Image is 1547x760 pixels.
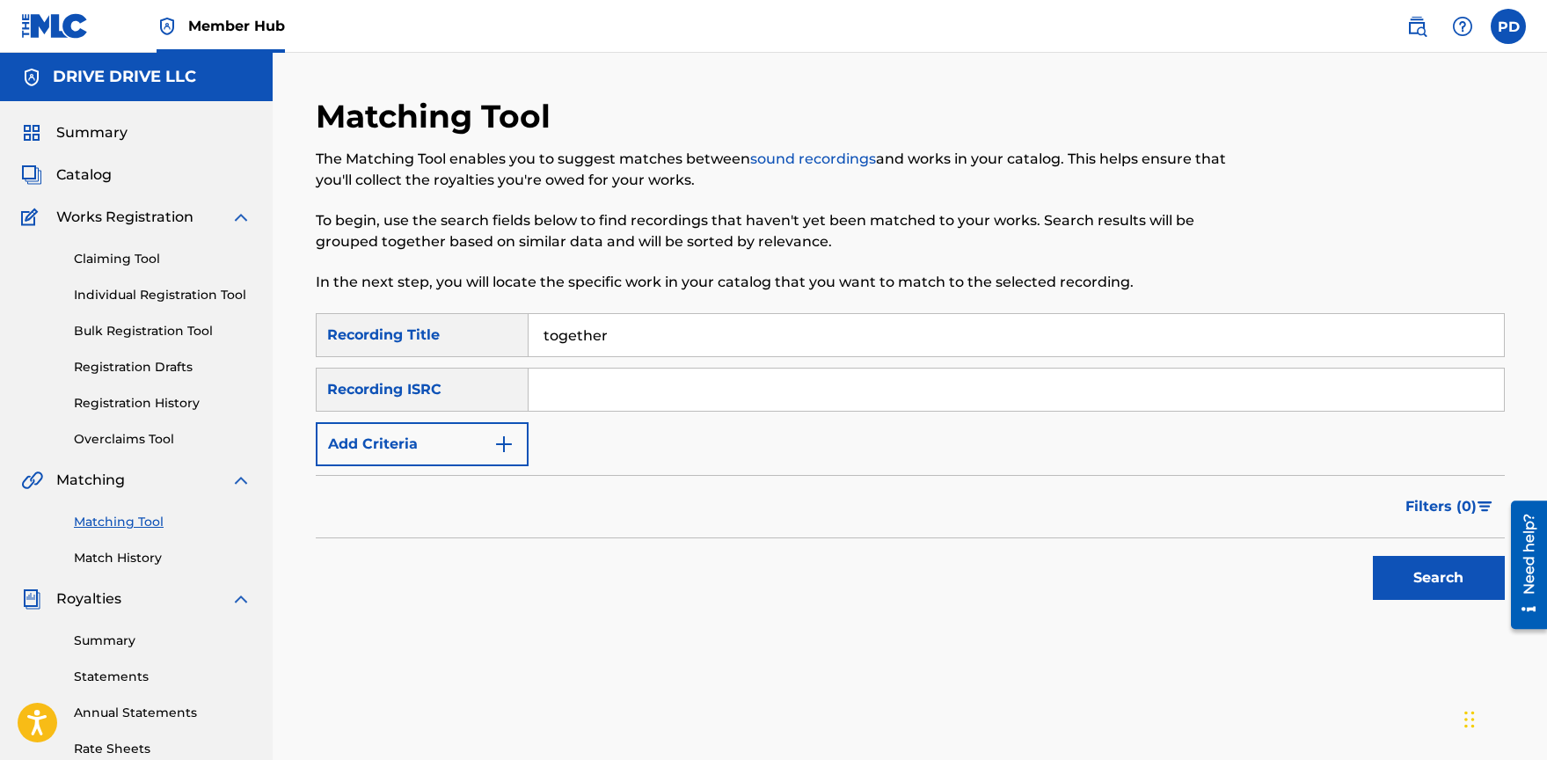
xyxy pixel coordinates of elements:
img: Works Registration [21,207,44,228]
iframe: Resource Center [1498,494,1547,636]
a: Summary [74,632,252,650]
p: To begin, use the search fields below to find recordings that haven't yet been matched to your wo... [316,210,1231,252]
img: Catalog [21,164,42,186]
img: expand [230,588,252,610]
p: In the next step, you will locate the specific work in your catalog that you want to match to the... [316,272,1231,293]
span: Member Hub [188,16,285,36]
img: 9d2ae6d4665cec9f34b9.svg [493,434,514,455]
span: Catalog [56,164,112,186]
a: Matching Tool [74,513,252,531]
a: Overclaims Tool [74,430,252,449]
img: expand [230,207,252,228]
a: Bulk Registration Tool [74,322,252,340]
img: search [1406,16,1427,37]
a: Match History [74,549,252,567]
a: Individual Registration Tool [74,286,252,304]
a: Rate Sheets [74,740,252,758]
span: Works Registration [56,207,193,228]
button: Search [1373,556,1505,600]
h5: DRIVE DRIVE LLC [53,67,196,87]
img: Top Rightsholder [157,16,178,37]
a: sound recordings [750,150,876,167]
img: MLC Logo [21,13,89,39]
img: Matching [21,470,43,491]
button: Filters (0) [1395,485,1505,529]
span: Royalties [56,588,121,610]
a: Registration History [74,394,252,413]
a: Annual Statements [74,704,252,722]
div: Help [1445,9,1480,44]
a: Claiming Tool [74,250,252,268]
img: filter [1478,501,1492,512]
h2: Matching Tool [316,97,559,136]
button: Add Criteria [316,422,529,466]
img: Royalties [21,588,42,610]
span: Filters ( 0 ) [1405,496,1477,517]
a: Registration Drafts [74,358,252,376]
iframe: Chat Widget [1459,676,1547,760]
form: Search Form [316,313,1505,609]
div: User Menu [1491,9,1526,44]
span: Matching [56,470,125,491]
a: Public Search [1399,9,1434,44]
a: Statements [74,668,252,686]
a: SummarySummary [21,122,128,143]
span: Summary [56,122,128,143]
img: Accounts [21,67,42,88]
img: help [1452,16,1473,37]
img: Summary [21,122,42,143]
a: CatalogCatalog [21,164,112,186]
img: expand [230,470,252,491]
p: The Matching Tool enables you to suggest matches between and works in your catalog. This helps en... [316,149,1231,191]
div: Drag [1464,693,1475,746]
